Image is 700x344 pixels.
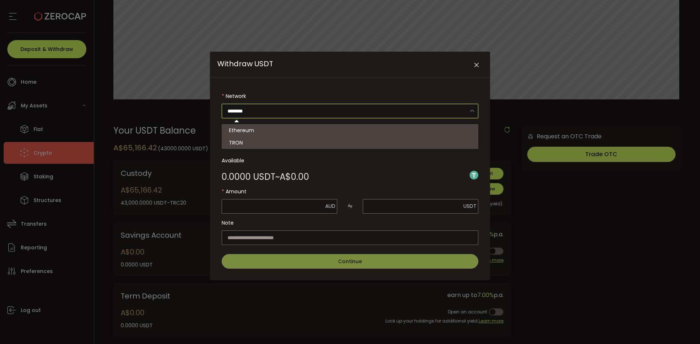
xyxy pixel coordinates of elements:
[217,59,273,69] span: Withdraw USDT
[664,309,700,344] iframe: Chat Widget
[222,184,478,199] label: Amount
[229,127,254,134] span: Ethereum
[222,153,478,168] label: Available
[463,202,477,210] span: USDT
[222,89,478,103] label: Network
[210,52,490,280] div: Withdraw USDT
[222,254,478,269] button: Continue
[470,59,483,72] button: Close
[222,173,309,181] div: ~
[222,173,275,181] span: 0.0000 USDT
[338,258,362,265] span: Continue
[325,202,335,210] span: AUD
[435,120,478,135] span: Add new address
[222,216,478,230] label: Note
[229,139,243,146] span: TRON
[280,173,309,181] span: A$0.00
